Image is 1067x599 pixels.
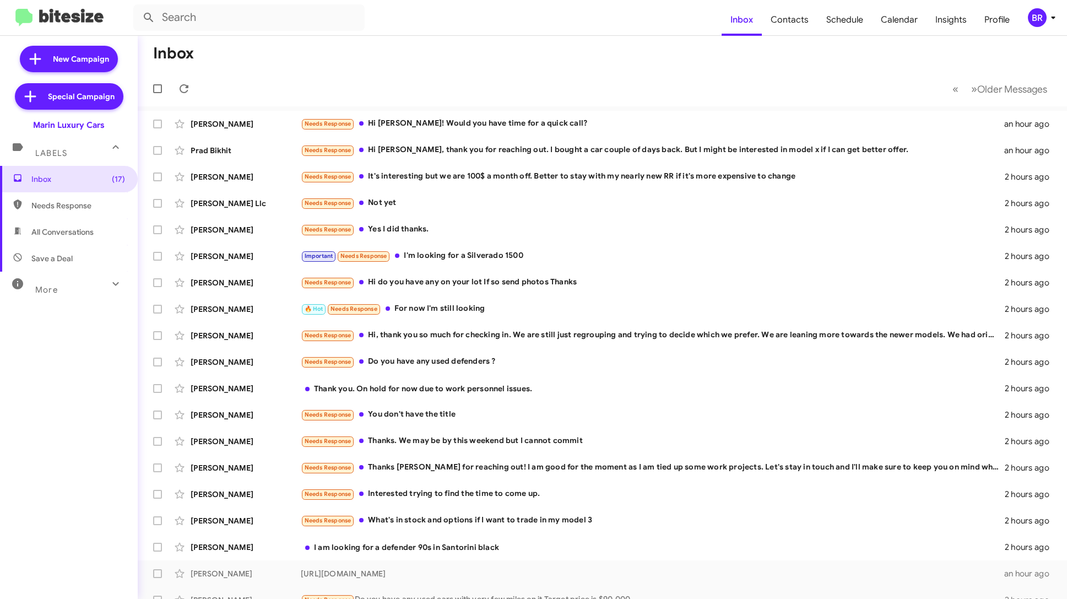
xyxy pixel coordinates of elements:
[331,305,377,312] span: Needs Response
[15,83,123,110] a: Special Campaign
[31,253,73,264] span: Save a Deal
[191,542,301,553] div: [PERSON_NAME]
[191,462,301,473] div: [PERSON_NAME]
[1005,330,1058,341] div: 2 hours ago
[191,568,301,579] div: [PERSON_NAME]
[48,91,115,102] span: Special Campaign
[191,409,301,420] div: [PERSON_NAME]
[301,117,1004,130] div: Hi [PERSON_NAME]! Would you have time for a quick call?
[191,489,301,500] div: [PERSON_NAME]
[35,148,67,158] span: Labels
[305,332,351,339] span: Needs Response
[301,223,1005,236] div: Yes I did thanks.
[35,285,58,295] span: More
[305,358,351,365] span: Needs Response
[133,4,365,31] input: Search
[1005,171,1058,182] div: 2 hours ago
[301,303,1005,315] div: For now I'm still looking
[1019,8,1055,27] button: BR
[305,438,351,445] span: Needs Response
[305,252,333,260] span: Important
[1005,515,1058,526] div: 2 hours ago
[1005,198,1058,209] div: 2 hours ago
[1004,145,1058,156] div: an hour ago
[301,170,1005,183] div: It's interesting but we are 100$ a month off. Better to stay with my nearly new RR if it's more e...
[301,144,1004,157] div: Hi [PERSON_NAME], thank you for reaching out. I bought a car couple of days back. But I might be ...
[191,171,301,182] div: [PERSON_NAME]
[301,435,1005,447] div: Thanks. We may be by this weekend but I cannot commit
[301,514,1005,527] div: What's in stock and options if I want to trade in my model 3
[1005,462,1058,473] div: 2 hours ago
[1005,224,1058,235] div: 2 hours ago
[1005,357,1058,368] div: 2 hours ago
[191,118,301,129] div: [PERSON_NAME]
[301,408,1005,421] div: You don't have the title
[191,304,301,315] div: [PERSON_NAME]
[301,461,1005,474] div: Thanks [PERSON_NAME] for reaching out! I am good for the moment as I am tied up some work project...
[301,542,1005,553] div: I am looking for a defender 90s in Santorini black
[1004,118,1058,129] div: an hour ago
[722,4,762,36] a: Inbox
[301,383,1005,394] div: Thank you. On hold for now due to work personnel issues.
[53,53,109,64] span: New Campaign
[20,46,118,72] a: New Campaign
[191,277,301,288] div: [PERSON_NAME]
[31,226,94,238] span: All Conversations
[976,4,1019,36] a: Profile
[762,4,817,36] a: Contacts
[33,120,105,131] div: Marin Luxury Cars
[301,488,1005,500] div: Interested trying to find the time to come up.
[301,355,1005,368] div: Do you have any used defenders ?
[305,120,351,127] span: Needs Response
[301,197,1005,209] div: Not yet
[971,82,977,96] span: »
[301,329,1005,342] div: Hi, thank you so much for checking in. We are still just regrouping and trying to decide which we...
[191,330,301,341] div: [PERSON_NAME]
[305,173,351,180] span: Needs Response
[872,4,927,36] a: Calendar
[191,251,301,262] div: [PERSON_NAME]
[305,490,351,498] span: Needs Response
[946,78,1054,100] nav: Page navigation example
[1005,436,1058,447] div: 2 hours ago
[153,45,194,62] h1: Inbox
[191,224,301,235] div: [PERSON_NAME]
[191,436,301,447] div: [PERSON_NAME]
[965,78,1054,100] button: Next
[191,357,301,368] div: [PERSON_NAME]
[305,464,351,471] span: Needs Response
[1005,277,1058,288] div: 2 hours ago
[1004,568,1058,579] div: an hour ago
[305,279,351,286] span: Needs Response
[1005,489,1058,500] div: 2 hours ago
[191,383,301,394] div: [PERSON_NAME]
[817,4,872,36] a: Schedule
[340,252,387,260] span: Needs Response
[946,78,965,100] button: Previous
[1005,251,1058,262] div: 2 hours ago
[191,515,301,526] div: [PERSON_NAME]
[305,517,351,524] span: Needs Response
[191,198,301,209] div: [PERSON_NAME] Llc
[31,174,125,185] span: Inbox
[927,4,976,36] a: Insights
[1005,542,1058,553] div: 2 hours ago
[301,568,1004,579] div: [URL][DOMAIN_NAME]
[112,174,125,185] span: (17)
[301,250,1005,262] div: I'm looking for a Silverado 1500
[1028,8,1047,27] div: BR
[301,276,1005,289] div: Hi do you have any on your lot If so send photos Thanks
[305,411,351,418] span: Needs Response
[305,226,351,233] span: Needs Response
[1005,409,1058,420] div: 2 hours ago
[1005,383,1058,394] div: 2 hours ago
[305,199,351,207] span: Needs Response
[31,200,125,211] span: Needs Response
[305,305,323,312] span: 🔥 Hot
[191,145,301,156] div: Prad Bikhit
